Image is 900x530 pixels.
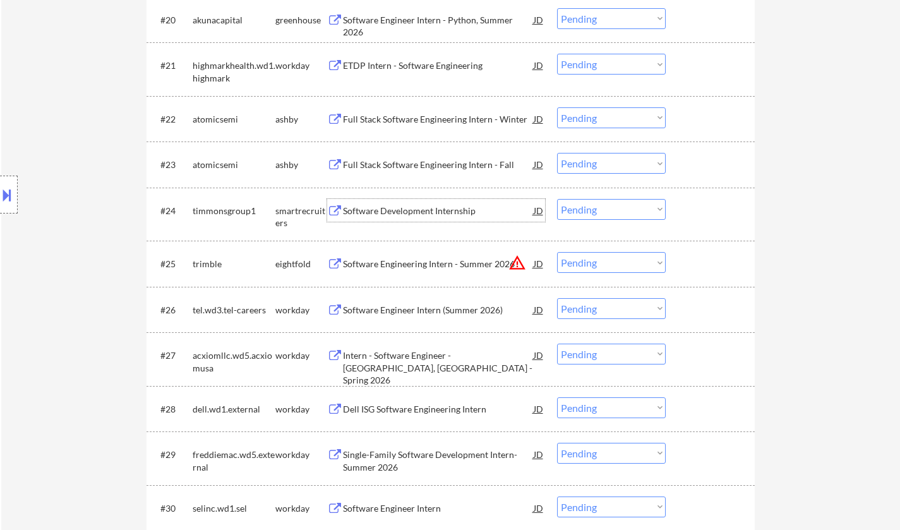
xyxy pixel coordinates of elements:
div: tel.wd3.tel-careers [193,304,275,316]
div: JD [532,344,545,366]
div: Single-Family Software Development Intern- Summer 2026 [343,449,534,473]
div: atomicsemi [193,159,275,171]
div: JD [532,443,545,466]
div: Software Engineer Intern - Python, Summer 2026 [343,14,534,39]
div: akunacapital [193,14,275,27]
div: JD [532,199,545,222]
div: JD [532,298,545,321]
div: smartrecruiters [275,205,327,229]
div: JD [532,497,545,519]
div: Intern - Software Engineer - [GEOGRAPHIC_DATA], [GEOGRAPHIC_DATA] - Spring 2026 [343,349,534,387]
div: Software Engineering Intern - Summer 2026 [343,258,534,270]
div: #30 [160,502,183,515]
div: atomicsemi [193,113,275,126]
div: #28 [160,403,183,416]
div: Software Engineer Intern (Summer 2026) [343,304,534,316]
div: JD [532,107,545,130]
div: #21 [160,59,183,72]
div: eightfold [275,258,327,270]
div: workday [275,403,327,416]
div: workday [275,449,327,461]
div: JD [532,252,545,275]
div: workday [275,502,327,515]
div: Software Development Internship [343,205,534,217]
div: dell.wd1.external [193,403,275,416]
div: ashby [275,113,327,126]
div: JD [532,153,545,176]
div: Dell ISG Software Engineering Intern [343,403,534,416]
div: workday [275,349,327,362]
div: ashby [275,159,327,171]
div: workday [275,304,327,316]
div: highmarkhealth.wd1.highmark [193,59,275,84]
div: greenhouse [275,14,327,27]
div: #29 [160,449,183,461]
div: Full Stack Software Engineering Intern - Fall [343,159,534,171]
div: JD [532,54,545,76]
div: #27 [160,349,183,362]
div: Full Stack Software Engineering Intern - Winter [343,113,534,126]
button: warning_amber [508,254,526,272]
div: #20 [160,14,183,27]
div: freddiemac.wd5.external [193,449,275,473]
div: trimble [193,258,275,270]
div: workday [275,59,327,72]
div: timmonsgroup1 [193,205,275,217]
div: JD [532,8,545,31]
div: JD [532,397,545,420]
div: ETDP Intern - Software Engineering [343,59,534,72]
div: selinc.wd1.sel [193,502,275,515]
div: acxiomllc.wd5.acxiomusa [193,349,275,374]
div: Software Engineer Intern [343,502,534,515]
